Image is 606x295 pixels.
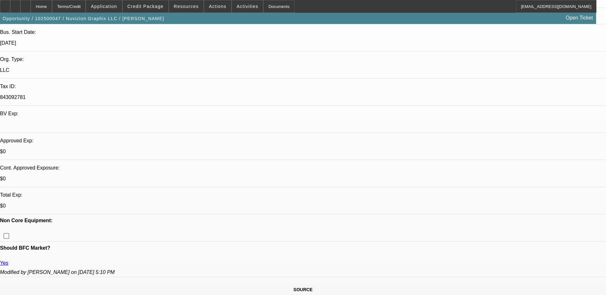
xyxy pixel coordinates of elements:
button: Actions [204,0,231,12]
button: Credit Package [123,0,168,12]
span: Application [91,4,117,9]
span: Actions [209,4,226,9]
button: Activities [232,0,263,12]
a: Open Ticket [563,12,595,23]
span: Credit Package [127,4,164,9]
span: Resources [174,4,199,9]
span: Activities [237,4,258,9]
span: SOURCE [294,287,313,292]
button: Application [86,0,122,12]
span: Opportunity / 102500047 / Nuvizion Graphix LLC / [PERSON_NAME] [3,16,164,21]
button: Resources [169,0,203,12]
